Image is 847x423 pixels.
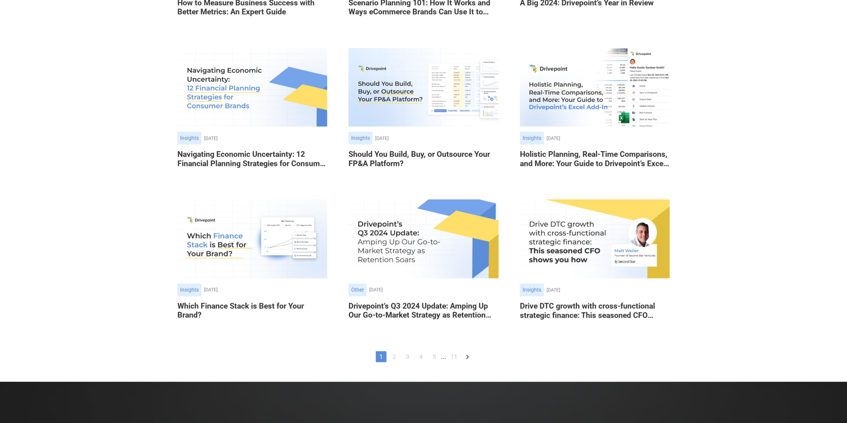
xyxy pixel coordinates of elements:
div: Insights [177,284,201,296]
h6: Drivepoint’s Q3 2024 Update: Amping Up Our Go-to-Market Strategy as Retention Soars [348,302,498,320]
img: Holistic Planning, Real-Time Comparisons, and More: Your Guide to Drivepoint’s Excel Add-In [520,48,670,126]
a: 5 [429,351,440,362]
div: Insights [520,132,544,144]
a: Insights[DATE]Holistic Planning, Real-Time Comparisons, and More: Your Guide to Drivepoint’s Exce... [520,48,670,178]
img: Navigating Economic Uncertainty: 12 Financial Planning Strategies for Consumer Brands [177,48,327,126]
div: List [177,351,670,362]
div: [DATE] [204,287,327,293]
div: [DATE] [375,135,498,141]
div: Insights [177,132,201,144]
a: 1 [376,351,386,362]
a: 3 [402,351,413,362]
div: ... [441,352,446,361]
a: 11 [447,351,461,362]
div: [DATE] [204,135,327,141]
a: 4 [416,351,426,362]
h6: Drive DTC growth with cross-functional strategic finance: This seasoned CFO shows you how [520,302,670,320]
a: Insights[DATE]Drive DTC growth with cross-functional strategic finance: This seasoned CFO shows y... [520,199,670,330]
h6: Navigating Economic Uncertainty: 12 Financial Planning Strategies for Consumer Brands [177,150,327,168]
a: 2 [389,351,400,362]
a: Insights[DATE]Navigating Economic Uncertainty: 12 Financial Planning Strategies for Consumer Brands [177,48,327,178]
h6: Should You Build, Buy, or Outsource Your FP&A Platform? [348,150,498,168]
div: [DATE] [546,135,670,141]
a: Next Page [462,351,473,362]
div: [DATE] [546,287,670,293]
div: [DATE] [369,287,498,293]
img: Should You Build, Buy, or Outsource Your FP&A Platform? [348,48,498,126]
a: Insights[DATE]Which Finance Stack is Best for Your Brand? [177,199,327,330]
div: Insights [520,284,544,296]
img: Drivepoint’s Q3 2024 Update: Amping Up Our Go-to-Market Strategy as Retention Soars [348,199,498,278]
a: Other[DATE]Drivepoint’s Q3 2024 Update: Amping Up Our Go-to-Market Strategy as Retention Soars [348,199,498,330]
div: Other [348,284,366,296]
h6: Which Finance Stack is Best for Your Brand? [177,302,327,320]
h6: Holistic Planning, Real-Time Comparisons, and More: Your Guide to Drivepoint’s Excel Add-In [520,150,670,168]
a: Insights[DATE]Should You Build, Buy, or Outsource Your FP&A Platform? [348,48,498,178]
div: Insights [348,132,372,144]
img: Drive DTC growth with cross-functional strategic finance: This seasoned CFO shows you how [520,199,670,278]
img: Which Finance Stack is Best for Your Brand? [177,199,327,278]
